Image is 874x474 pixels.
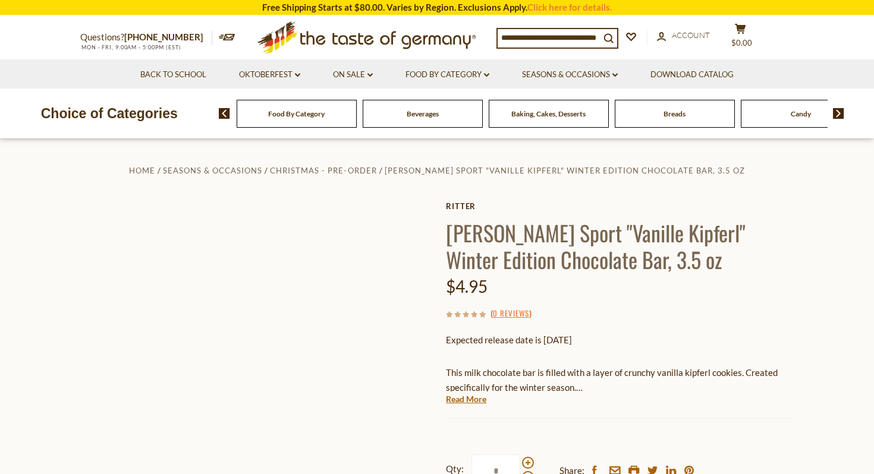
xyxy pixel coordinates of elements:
[407,109,439,118] a: Beverages
[163,166,262,175] a: Seasons & Occasions
[833,108,844,119] img: next arrow
[268,109,325,118] a: Food By Category
[124,31,203,42] a: [PHONE_NUMBER]
[722,23,758,53] button: $0.00
[791,109,811,118] a: Candy
[650,68,734,81] a: Download Catalog
[129,166,155,175] a: Home
[493,307,529,320] a: 0 Reviews
[446,393,486,405] a: Read More
[140,68,206,81] a: Back to School
[446,276,488,296] span: $4.95
[446,201,794,211] a: Ritter
[239,68,300,81] a: Oktoberfest
[731,38,752,48] span: $0.00
[491,307,532,319] span: ( )
[446,365,794,395] p: This milk chocolate bar is filled with a layer of crunchy vanilla kipferl cookies. Created specif...
[385,166,745,175] a: [PERSON_NAME] Sport "Vanille Kipferl" Winter Edition Chocolate Bar, 3.5 oz
[405,68,489,81] a: Food By Category
[657,29,710,42] a: Account
[527,2,612,12] a: Click here for details.
[522,68,618,81] a: Seasons & Occasions
[80,44,181,50] span: MON - FRI, 9:00AM - 5:00PM (EST)
[270,166,376,175] a: Christmas - PRE-ORDER
[672,30,710,40] span: Account
[511,109,586,118] a: Baking, Cakes, Desserts
[664,109,686,118] a: Breads
[446,333,794,347] p: Expected release date is [DATE]
[80,30,212,45] p: Questions?
[333,68,373,81] a: On Sale
[446,219,794,273] h1: [PERSON_NAME] Sport "Vanille Kipferl" Winter Edition Chocolate Bar, 3.5 oz
[219,108,230,119] img: previous arrow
